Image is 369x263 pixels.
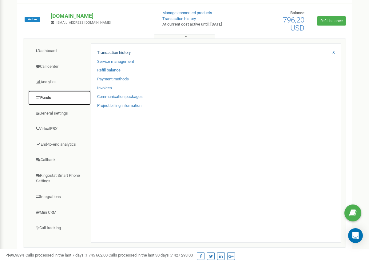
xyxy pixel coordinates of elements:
a: Callback [28,152,91,168]
a: General settings [28,106,91,121]
span: Active [25,17,40,22]
a: Call tracking [28,221,91,236]
a: Project billing information [97,103,141,109]
a: X [332,50,335,55]
span: 796,20 USD [283,16,304,32]
a: Manage connected products [162,10,212,15]
a: Ringostat Smart Phone Settings [28,168,91,189]
a: Transaction history [162,16,196,21]
a: Communication packages [97,94,143,100]
span: 99,989% [6,253,25,257]
u: 1 745 662,00 [85,253,108,257]
span: Calls processed in the last 30 days : [109,253,193,257]
span: Balance [290,10,304,15]
a: Funds [28,90,91,105]
p: [DOMAIN_NAME] [51,12,152,20]
p: At current cost active until: [DATE] [162,22,236,27]
a: Integrations [28,189,91,204]
span: Calls processed in the last 7 days : [26,253,108,257]
a: End-to-end analytics [28,137,91,152]
a: Transaction history [97,50,131,56]
a: Refill balance [97,67,121,73]
span: [EMAIL_ADDRESS][DOMAIN_NAME] [57,21,111,25]
a: VirtualPBX [28,121,91,136]
a: Analytics [28,75,91,90]
a: Mini CRM [28,205,91,220]
a: Service management [97,59,134,65]
a: Refill balance [317,16,346,26]
div: Open Intercom Messenger [348,228,363,243]
a: Payment methods [97,76,129,82]
u: 7 427 293,00 [171,253,193,257]
a: Call center [28,59,91,74]
a: Dashboard [28,43,91,59]
a: Invoices [97,85,112,91]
